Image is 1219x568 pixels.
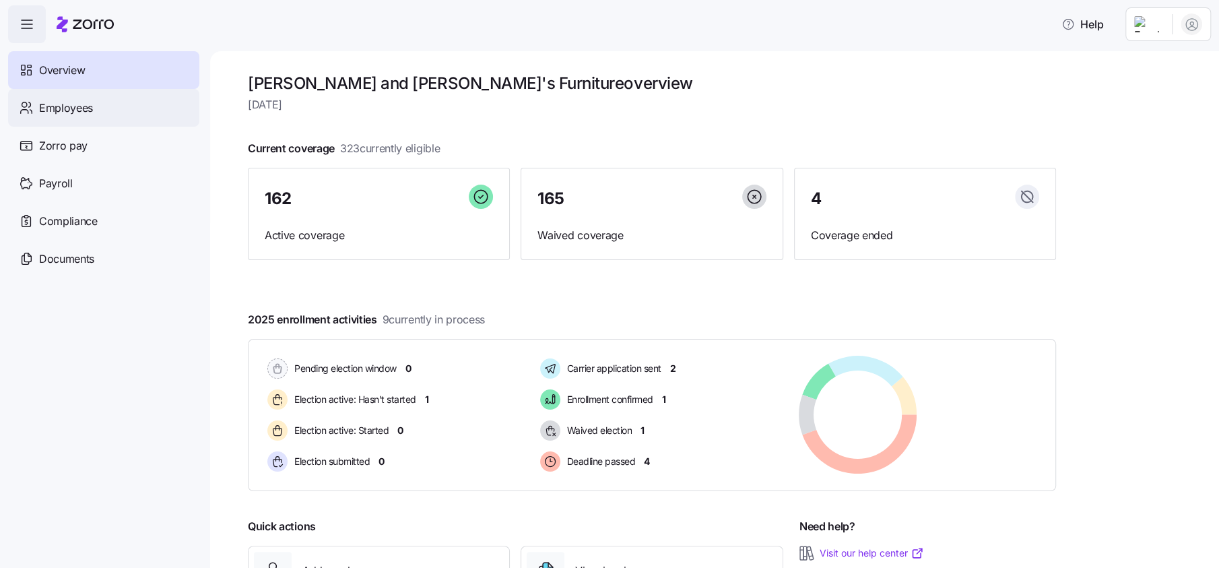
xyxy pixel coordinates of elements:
[644,455,650,468] span: 4
[425,393,429,406] span: 1
[383,311,485,328] span: 9 currently in process
[290,362,397,375] span: Pending election window
[265,227,493,244] span: Active coverage
[39,62,85,79] span: Overview
[39,251,94,267] span: Documents
[248,311,485,328] span: 2025 enrollment activities
[39,137,88,154] span: Zorro pay
[405,362,411,375] span: 0
[290,424,389,437] span: Election active: Started
[1134,16,1161,32] img: Employer logo
[563,424,632,437] span: Waived election
[378,455,385,468] span: 0
[8,240,199,278] a: Documents
[8,51,199,89] a: Overview
[8,202,199,240] a: Compliance
[811,191,822,207] span: 4
[563,455,636,468] span: Deadline passed
[340,140,440,157] span: 323 currently eligible
[248,140,440,157] span: Current coverage
[563,362,661,375] span: Carrier application sent
[39,175,73,192] span: Payroll
[8,164,199,202] a: Payroll
[248,518,316,535] span: Quick actions
[799,518,855,535] span: Need help?
[8,127,199,164] a: Zorro pay
[670,362,676,375] span: 2
[290,455,370,468] span: Election submitted
[820,546,924,560] a: Visit our help center
[39,213,98,230] span: Compliance
[39,100,93,117] span: Employees
[537,227,766,244] span: Waived coverage
[397,424,403,437] span: 0
[1061,16,1104,32] span: Help
[265,191,292,207] span: 162
[563,393,653,406] span: Enrollment confirmed
[8,89,199,127] a: Employees
[537,191,564,207] span: 165
[640,424,645,437] span: 1
[290,393,416,406] span: Election active: Hasn't started
[248,73,1056,94] h1: [PERSON_NAME] and [PERSON_NAME]'s Furniture overview
[662,393,666,406] span: 1
[811,227,1039,244] span: Coverage ended
[1051,11,1115,38] button: Help
[248,96,1056,113] span: [DATE]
